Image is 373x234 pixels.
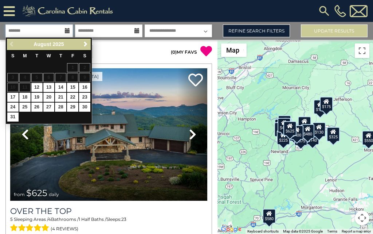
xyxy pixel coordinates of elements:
div: $425 [277,118,290,133]
img: search-regular.svg [318,4,331,18]
a: [PHONE_NUMBER] [333,5,348,17]
span: Saturday [83,53,86,58]
span: Monday [23,53,27,58]
span: Map [226,46,239,54]
div: $140 [306,130,319,145]
span: August [34,41,51,47]
a: 24 [7,103,19,112]
span: 4 [48,216,51,222]
a: Over The Top [10,206,207,216]
div: $130 [313,122,326,137]
span: 1 Half Baths / [79,216,106,222]
div: $125 [278,115,291,130]
span: $625 [26,188,47,198]
div: $175 [314,100,327,114]
img: Khaki-logo.png [19,4,119,18]
div: $580 [263,209,276,223]
a: Open this area in Google Maps (opens a new window) [219,225,243,234]
a: Report a map error [342,229,371,233]
div: $230 [274,122,287,137]
span: Thursday [59,53,62,58]
button: Map camera controls [355,211,369,225]
a: 28 [55,103,66,112]
span: (4 reviews) [51,224,78,234]
span: 0 [172,49,175,55]
span: from [14,192,25,197]
div: $349 [298,116,311,131]
div: $325 [326,127,339,142]
img: Google [219,225,243,234]
button: Toggle fullscreen view [355,43,369,58]
a: 17 [7,93,19,102]
a: 20 [43,93,55,102]
div: $480 [301,124,314,139]
div: Sleeping Areas / Bathrooms / Sleeps: [10,216,207,234]
a: 22 [67,93,78,102]
span: 2025 [52,41,64,47]
div: $297 [327,127,340,142]
a: 21 [55,93,66,102]
div: $625 [283,121,296,136]
div: $175 [320,97,333,111]
button: Change map style [221,43,247,57]
span: Tuesday [35,53,38,58]
a: 29 [67,103,78,112]
span: Friday [71,53,74,58]
div: $400 [290,125,303,140]
span: Next [83,41,89,47]
a: (0)MY FAVS [171,49,197,55]
a: 14 [55,83,66,92]
a: 18 [19,93,31,102]
a: 25 [19,103,31,112]
a: 26 [31,103,43,112]
a: Refine Search Filters [223,24,290,37]
a: 30 [79,103,90,112]
a: 16 [79,83,90,92]
button: Update Results [301,24,368,37]
span: ( ) [171,49,177,55]
a: 13 [43,83,55,92]
span: Map data ©2025 Google [283,229,323,233]
span: Wednesday [47,53,51,58]
a: Terms [327,229,337,233]
a: 15 [67,83,78,92]
div: $225 [277,130,290,145]
img: thumbnail_167153549.jpeg [10,68,207,201]
button: Keyboard shortcuts [247,229,279,234]
span: 23 [121,216,126,222]
a: 27 [43,103,55,112]
span: Sunday [11,53,14,58]
span: 5 [10,216,13,222]
a: 23 [79,93,90,102]
a: 31 [7,112,19,122]
a: 19 [31,93,43,102]
span: daily [49,192,59,197]
a: Next [81,40,90,49]
a: 12 [31,83,43,92]
a: Add to favorites [188,73,203,88]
